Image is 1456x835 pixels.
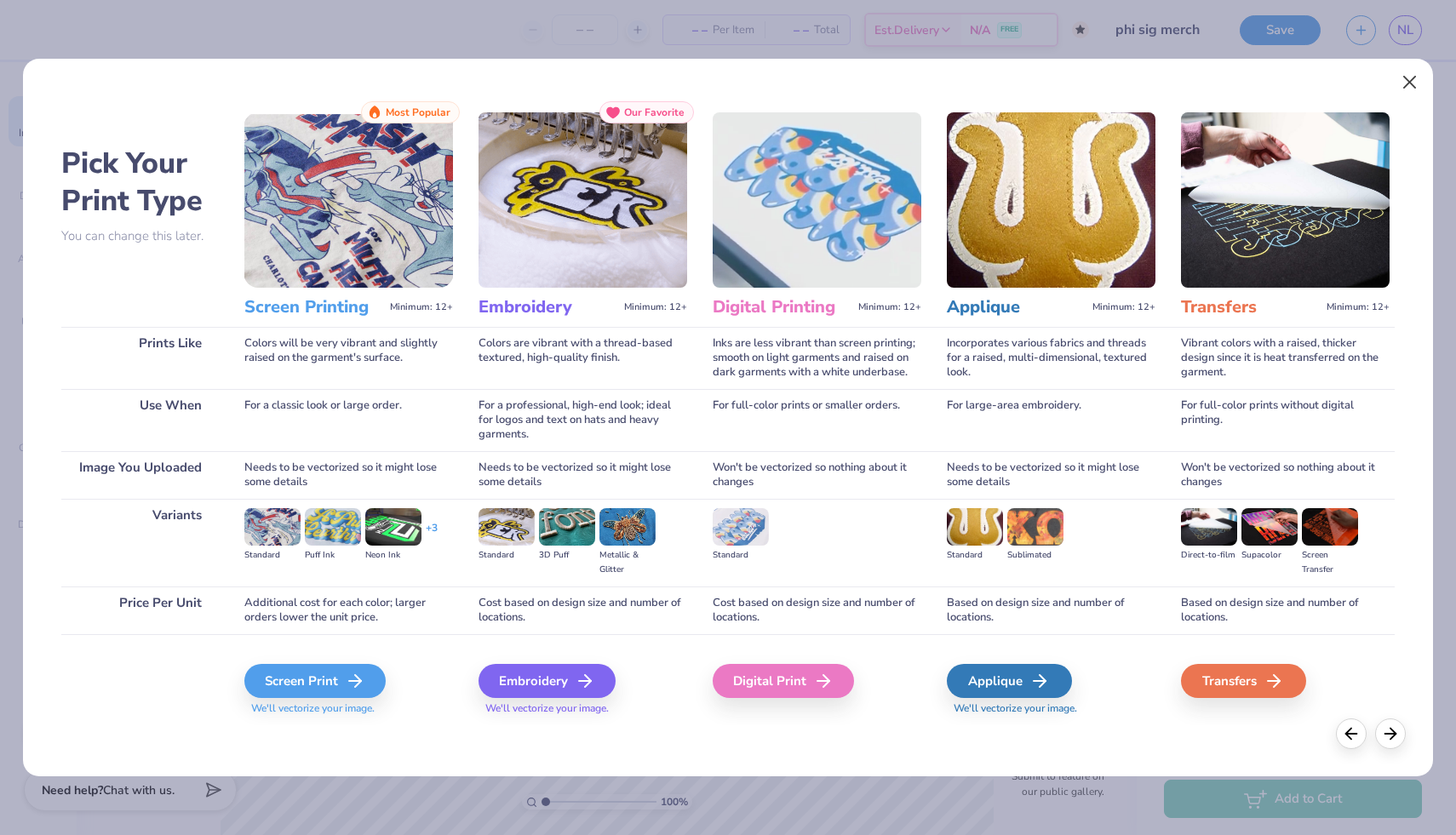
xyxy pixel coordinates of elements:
button: Close [1394,66,1426,99]
div: For full-color prints or smaller orders. [713,389,921,451]
div: Screen Print [244,664,386,698]
div: Standard [947,548,1003,563]
img: Supacolor [1241,508,1298,546]
div: Won't be vectorized so nothing about it changes [1181,451,1390,499]
img: Standard [947,508,1003,546]
span: We'll vectorize your image. [947,701,1155,716]
div: + 3 [426,521,438,550]
div: 3D Puff [539,548,595,563]
span: We'll vectorize your image. [479,701,687,716]
img: Standard [713,508,769,546]
img: Standard [479,508,535,546]
div: Supacolor [1241,548,1298,563]
img: Puff Ink [305,508,361,546]
div: Puff Ink [305,548,361,563]
div: Needs to be vectorized so it might lose some details [947,451,1155,499]
img: Neon Ink [365,508,421,546]
img: Screen Printing [244,112,453,288]
img: Standard [244,508,301,546]
div: Vibrant colors with a raised, thicker design since it is heat transferred on the garment. [1181,327,1390,389]
h3: Transfers [1181,296,1320,318]
div: Standard [479,548,535,563]
div: Additional cost for each color; larger orders lower the unit price. [244,586,453,634]
p: You can change this later. [61,229,219,243]
h3: Screen Printing [244,296,383,318]
h3: Embroidery [479,296,617,318]
div: Applique [947,664,1072,698]
img: Sublimated [1007,508,1063,546]
span: Our Favorite [624,106,685,118]
div: Prints Like [61,327,219,389]
div: Inks are less vibrant than screen printing; smooth on light garments and raised on dark garments ... [713,327,921,389]
span: Minimum: 12+ [624,301,687,313]
div: Screen Transfer [1302,548,1358,577]
h3: Digital Printing [713,296,851,318]
span: Most Popular [386,106,450,118]
div: Standard [244,548,301,563]
div: Digital Print [713,664,854,698]
div: Image You Uploaded [61,451,219,499]
div: Needs to be vectorized so it might lose some details [244,451,453,499]
h3: Applique [947,296,1086,318]
div: Based on design size and number of locations. [947,586,1155,634]
span: Minimum: 12+ [858,301,921,313]
div: Use When [61,389,219,451]
div: Price Per Unit [61,586,219,634]
img: Metallic & Glitter [599,508,656,546]
div: Standard [713,548,769,563]
div: For a professional, high-end look; ideal for logos and text on hats and heavy garments. [479,389,687,451]
img: 3D Puff [539,508,595,546]
div: Cost based on design size and number of locations. [479,586,687,634]
img: Digital Printing [713,112,921,288]
div: Transfers [1181,664,1306,698]
div: Cost based on design size and number of locations. [713,586,921,634]
div: Based on design size and number of locations. [1181,586,1390,634]
img: Transfers [1181,112,1390,288]
span: Minimum: 12+ [1327,301,1390,313]
div: Variants [61,499,219,586]
img: Applique [947,112,1155,288]
h2: Pick Your Print Type [61,145,219,220]
div: For large-area embroidery. [947,389,1155,451]
div: For a classic look or large order. [244,389,453,451]
div: Metallic & Glitter [599,548,656,577]
img: Direct-to-film [1181,508,1237,546]
span: Minimum: 12+ [1092,301,1155,313]
div: Sublimated [1007,548,1063,563]
div: Colors are vibrant with a thread-based textured, high-quality finish. [479,327,687,389]
div: For full-color prints without digital printing. [1181,389,1390,451]
div: Direct-to-film [1181,548,1237,563]
div: Needs to be vectorized so it might lose some details [479,451,687,499]
div: Won't be vectorized so nothing about it changes [713,451,921,499]
div: Neon Ink [365,548,421,563]
span: Minimum: 12+ [390,301,453,313]
div: Incorporates various fabrics and threads for a raised, multi-dimensional, textured look. [947,327,1155,389]
img: Screen Transfer [1302,508,1358,546]
div: Colors will be very vibrant and slightly raised on the garment's surface. [244,327,453,389]
div: Embroidery [479,664,616,698]
span: We'll vectorize your image. [244,701,453,716]
img: Embroidery [479,112,687,288]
